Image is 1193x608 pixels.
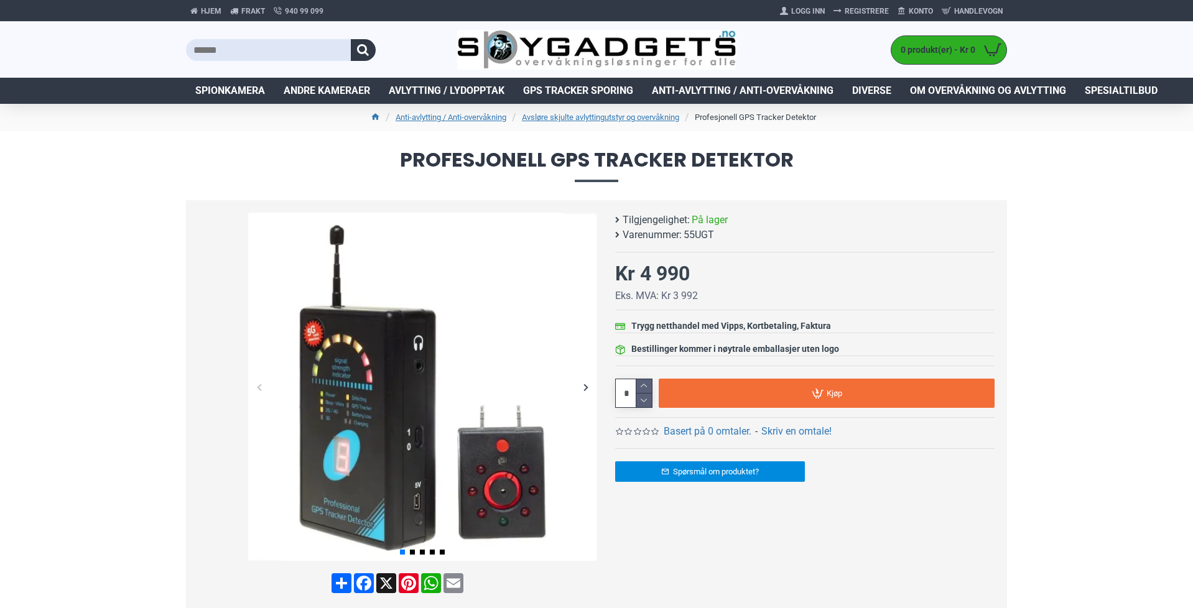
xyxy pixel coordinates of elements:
span: Konto [909,6,933,17]
span: Hjem [201,6,221,17]
span: GPS Tracker Sporing [523,83,633,98]
a: Andre kameraer [274,78,379,104]
a: X [375,573,397,593]
a: Anti-avlytting / Anti-overvåkning [396,111,506,124]
a: GPS Tracker Sporing [514,78,643,104]
a: Share [330,573,353,593]
span: Go to slide 1 [400,550,405,555]
a: Avlytting / Lydopptak [379,78,514,104]
a: Registrere [829,1,893,21]
a: Facebook [353,573,375,593]
span: Frakt [241,6,265,17]
span: Avlytting / Lydopptak [389,83,504,98]
span: Handlevogn [954,6,1003,17]
span: Andre kameraer [284,83,370,98]
span: Go to slide 3 [420,550,425,555]
div: Kr 4 990 [615,259,690,288]
a: Handlevogn [937,1,1007,21]
span: Registrere [845,6,889,17]
div: Bestillinger kommer i nøytrale emballasjer uten logo [631,343,839,356]
span: 0 produkt(er) - Kr 0 [891,44,978,57]
span: Om overvåkning og avlytting [910,83,1066,98]
a: Avsløre skjulte avlyttingutstyr og overvåkning [522,111,679,124]
a: 0 produkt(er) - Kr 0 [891,36,1006,64]
a: Basert på 0 omtaler. [664,424,751,439]
span: Anti-avlytting / Anti-overvåkning [652,83,833,98]
span: Go to slide 4 [430,550,435,555]
div: Next slide [575,376,596,398]
a: Logg Inn [776,1,829,21]
a: WhatsApp [420,573,442,593]
b: - [755,425,758,437]
div: Previous slide [248,376,270,398]
span: Profesjonell GPS Tracker Detektor [186,150,1007,182]
a: Spørsmål om produktet? [615,461,805,482]
b: Varenummer: [623,228,682,242]
span: Diverse [852,83,891,98]
a: Email [442,573,465,593]
span: 55UGT [684,228,714,242]
span: På lager [692,213,728,228]
a: Spionkamera [186,78,274,104]
a: Skriv en omtale! [761,424,832,439]
a: Pinterest [397,573,420,593]
b: Tilgjengelighet: [623,213,690,228]
span: Logg Inn [791,6,825,17]
span: Go to slide 5 [440,550,445,555]
span: Spionkamera [195,83,265,98]
span: Kjøp [827,389,842,397]
img: GPS Tracker Detektor - SpyGadgets.no [248,213,596,561]
span: Spesialtilbud [1085,83,1158,98]
span: 940 99 099 [285,6,323,17]
a: Spesialtilbud [1075,78,1167,104]
span: Go to slide 2 [410,550,415,555]
a: Anti-avlytting / Anti-overvåkning [643,78,843,104]
div: Trygg netthandel med Vipps, Kortbetaling, Faktura [631,320,831,333]
a: Konto [893,1,937,21]
img: SpyGadgets.no [457,30,736,70]
a: Diverse [843,78,901,104]
a: Om overvåkning og avlytting [901,78,1075,104]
